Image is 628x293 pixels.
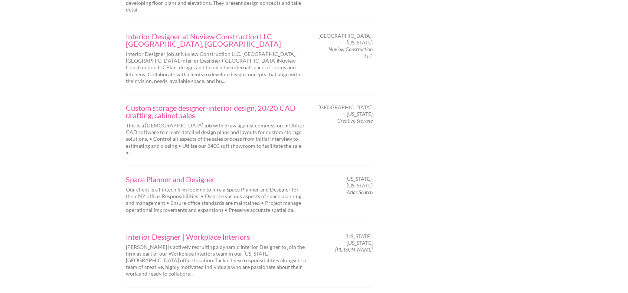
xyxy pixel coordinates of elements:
p: Our client is a Fintech firm looking to hire a Space Planner and Designer for their NY office. Re... [126,186,308,213]
a: Interior Designer at Nuview Construction LLC [GEOGRAPHIC_DATA], [GEOGRAPHIC_DATA] [126,33,308,47]
em: Creative Storage [337,117,373,124]
span: [GEOGRAPHIC_DATA], [US_STATE] [318,33,373,46]
p: This is a [DEMOGRAPHIC_DATA] job with draw against commission. • Utilize CAD software to create d... [126,122,308,156]
span: [US_STATE], [US_STATE] [321,176,373,189]
em: Atlas Search [347,189,373,195]
a: Interior Designer | Workplace Interiors [126,233,308,240]
span: [GEOGRAPHIC_DATA], [US_STATE] [318,104,373,117]
a: Space Planner and Designer [126,176,308,183]
span: [US_STATE], [US_STATE] [321,233,373,246]
p: Interior Designer job at Nuview Construction LLC. [GEOGRAPHIC_DATA], [GEOGRAPHIC_DATA]. Interior ... [126,51,308,84]
p: [PERSON_NAME] is actively recruiting a dynamic Interior Designer to join the firm as part of our ... [126,244,308,277]
em: [PERSON_NAME] [335,246,373,253]
em: Nuview Construction LLC [328,46,373,59]
a: Custom storage designer-interior design, 20/20 CAD drafting, cabinet sales [126,104,308,119]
